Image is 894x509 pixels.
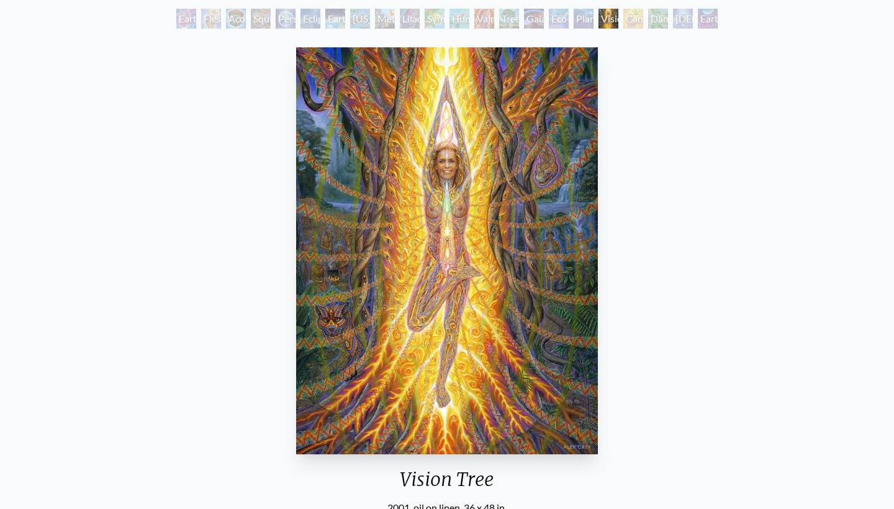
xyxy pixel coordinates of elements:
[400,9,420,29] div: Lilacs
[201,9,221,29] div: Flesh of the Gods
[375,9,395,29] div: Metamorphosis
[425,9,445,29] div: Symbiosis: Gall Wasp & Oak Tree
[474,9,494,29] div: Vajra Horse
[300,9,320,29] div: Eclipse
[350,9,370,29] div: [US_STATE] Song
[598,9,618,29] div: Vision Tree
[648,9,668,29] div: Dance of Cannabia
[623,9,643,29] div: Cannabis Mudra
[499,9,519,29] div: Tree & Person
[291,468,602,500] div: Vision Tree
[276,9,296,29] div: Person Planet
[673,9,693,29] div: [DEMOGRAPHIC_DATA] in the Ocean of Awareness
[176,9,196,29] div: Earth Witness
[549,9,569,29] div: Eco-Atlas
[226,9,246,29] div: Acorn Dream
[449,9,469,29] div: Humming Bird
[698,9,718,29] div: Earthmind
[574,9,594,29] div: Planetary Prayers
[296,47,597,454] img: Vision-Tree-2001-Alex-Grey-watermarked.jpg
[251,9,271,29] div: Squirrel
[524,9,544,29] div: Gaia
[325,9,345,29] div: Earth Energies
